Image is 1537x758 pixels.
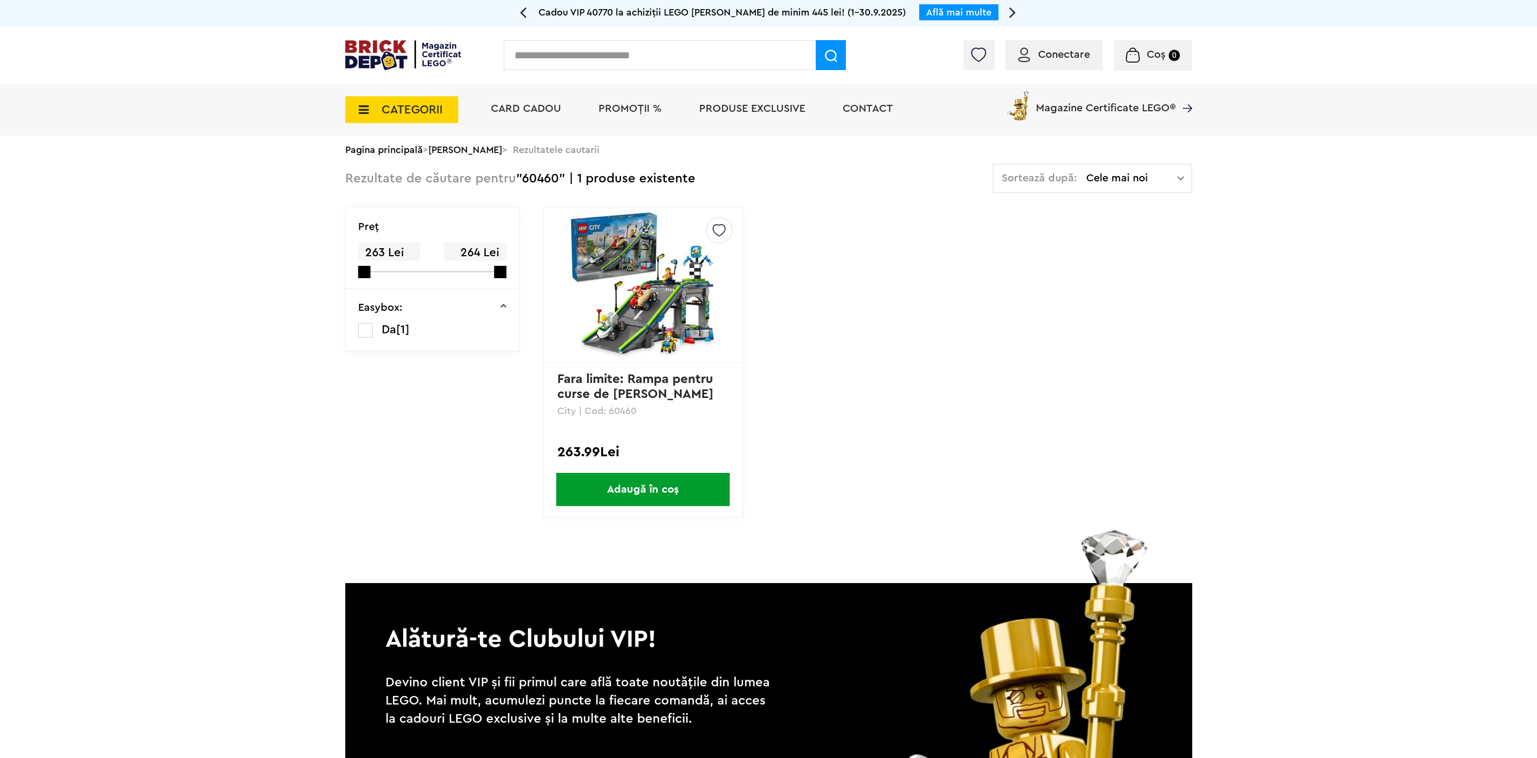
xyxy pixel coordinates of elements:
[539,7,906,17] span: Cadou VIP 40770 la achiziții LEGO [PERSON_NAME] de minim 445 lei! (1-30.9.2025)
[1169,50,1180,61] small: 0
[843,103,893,114] a: Contact
[1002,173,1077,183] span: Sortează după:
[1036,89,1176,113] span: Magazine Certificate LEGO®
[556,473,730,506] span: Adaugă în coș
[345,164,695,194] div: "60460" | 1 produse existente
[699,103,805,114] a: Produse exclusive
[557,445,729,459] div: 263.99Lei
[1038,49,1090,60] span: Conectare
[926,7,991,17] a: Află mai multe
[1018,49,1090,60] a: Conectare
[1086,173,1177,183] span: Cele mai noi
[382,104,443,116] span: CATEGORII
[544,473,743,506] a: Adaugă în coș
[557,373,717,401] a: Fara limite: Rampa pentru curse de [PERSON_NAME]
[358,242,420,263] span: 263 Lei
[1147,49,1165,60] span: Coș
[345,583,1192,656] p: Alătură-te Clubului VIP!
[382,324,396,335] span: Da
[385,673,776,728] p: Devino client VIP și fii primul care află toate noutățile din lumea LEGO. Mai mult, acumulezi pun...
[491,103,561,114] a: Card Cadou
[358,221,379,232] p: Preţ
[358,302,403,313] p: Easybox:
[345,136,1192,164] div: > > Rezultatele cautarii
[599,103,662,114] a: PROMOȚII %
[444,242,506,263] span: 264 Lei
[1176,89,1192,99] a: Magazine Certificate LEGO®
[568,210,718,360] img: Fara limite: Rampa pentru curse de masini
[345,145,423,155] a: Pagina principală
[428,145,502,155] a: [PERSON_NAME]
[557,406,729,416] p: City | Cod: 60460
[345,172,516,185] span: Rezultate de căutare pentru
[396,324,410,335] span: [1]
